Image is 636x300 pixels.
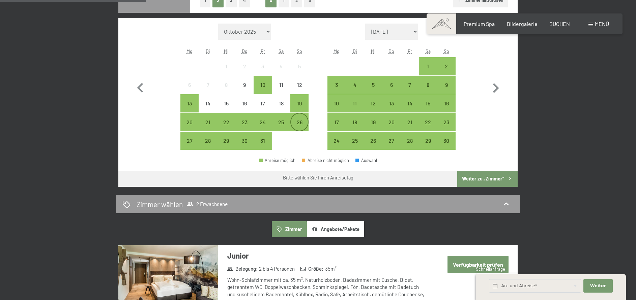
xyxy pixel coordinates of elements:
[419,132,437,150] div: Anreise möglich
[457,171,518,187] button: Weiter zu „Zimmer“
[355,158,377,163] div: Auswahl
[254,113,272,131] div: Anreise möglich
[254,57,272,75] div: Fri Oct 03 2025
[371,48,376,54] abbr: Mittwoch
[346,120,363,136] div: 18
[217,76,235,94] div: Wed Oct 08 2025
[181,82,198,99] div: 6
[401,132,419,150] div: Fri Nov 28 2025
[272,221,307,237] button: Zimmer
[254,57,272,75] div: Anreise nicht möglich
[290,57,309,75] div: Sun Oct 05 2025
[419,57,437,75] div: Anreise möglich
[595,21,609,27] span: Menü
[419,132,437,150] div: Sat Nov 29 2025
[328,101,345,118] div: 10
[346,132,364,150] div: Tue Nov 25 2025
[272,57,290,75] div: Anreise nicht möglich
[180,76,199,94] div: Mon Oct 06 2025
[273,101,290,118] div: 18
[181,138,198,155] div: 27
[382,76,401,94] div: Anreise möglich
[328,120,345,136] div: 17
[346,94,364,112] div: Anreise möglich
[272,57,290,75] div: Sat Oct 04 2025
[199,94,217,112] div: Tue Oct 14 2025
[327,94,346,112] div: Mon Nov 10 2025
[401,76,419,94] div: Fri Nov 07 2025
[438,138,455,155] div: 30
[290,94,309,112] div: Sun Oct 19 2025
[217,76,235,94] div: Anreise nicht möglich
[437,94,456,112] div: Anreise möglich
[199,113,217,131] div: Anreise möglich
[254,132,272,150] div: Anreise möglich
[242,48,248,54] abbr: Donnerstag
[254,132,272,150] div: Fri Oct 31 2025
[291,64,308,80] div: 5
[420,120,436,136] div: 22
[334,48,340,54] abbr: Montag
[401,132,419,150] div: Anreise möglich
[217,113,235,131] div: Wed Oct 22 2025
[401,94,419,112] div: Anreise möglich
[235,94,254,112] div: Anreise nicht möglich
[217,132,235,150] div: Wed Oct 29 2025
[346,113,364,131] div: Anreise möglich
[199,82,216,99] div: 7
[180,132,199,150] div: Mon Oct 27 2025
[272,94,290,112] div: Sat Oct 18 2025
[437,76,456,94] div: Sun Nov 09 2025
[236,82,253,99] div: 9
[388,48,394,54] abbr: Donnerstag
[259,265,295,272] span: 2 bis 4 Personen
[382,113,401,131] div: Anreise möglich
[254,113,272,131] div: Fri Oct 24 2025
[235,76,254,94] div: Anreise nicht möglich
[437,57,456,75] div: Sun Nov 02 2025
[437,113,456,131] div: Anreise möglich
[327,94,346,112] div: Anreise möglich
[327,76,346,94] div: Anreise möglich
[327,76,346,94] div: Mon Nov 03 2025
[401,82,418,99] div: 7
[419,76,437,94] div: Anreise möglich
[438,101,455,118] div: 16
[382,113,401,131] div: Thu Nov 20 2025
[437,76,456,94] div: Anreise möglich
[549,21,570,27] a: BUCHEN
[401,120,418,136] div: 21
[476,266,505,272] span: Schnellanfrage
[365,101,381,118] div: 12
[235,94,254,112] div: Thu Oct 16 2025
[464,21,495,27] span: Premium Spa
[297,48,302,54] abbr: Sonntag
[346,101,363,118] div: 11
[382,132,401,150] div: Anreise möglich
[327,113,346,131] div: Mon Nov 17 2025
[235,113,254,131] div: Anreise möglich
[327,113,346,131] div: Anreise möglich
[438,64,455,80] div: 2
[346,76,364,94] div: Tue Nov 04 2025
[235,132,254,150] div: Anreise möglich
[272,113,290,131] div: Anreise möglich
[365,82,381,99] div: 5
[382,76,401,94] div: Thu Nov 06 2025
[290,76,309,94] div: Anreise nicht möglich
[437,57,456,75] div: Anreise möglich
[328,138,345,155] div: 24
[364,113,382,131] div: Wed Nov 19 2025
[290,57,309,75] div: Anreise nicht möglich
[254,76,272,94] div: Fri Oct 10 2025
[283,174,353,181] div: Bitte wählen Sie Ihren Anreisetag
[401,113,419,131] div: Anreise möglich
[199,76,217,94] div: Anreise nicht möglich
[364,94,382,112] div: Anreise möglich
[291,120,308,136] div: 26
[444,48,449,54] abbr: Sonntag
[507,21,538,27] span: Bildergalerie
[273,64,290,80] div: 4
[438,120,455,136] div: 23
[408,48,412,54] abbr: Freitag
